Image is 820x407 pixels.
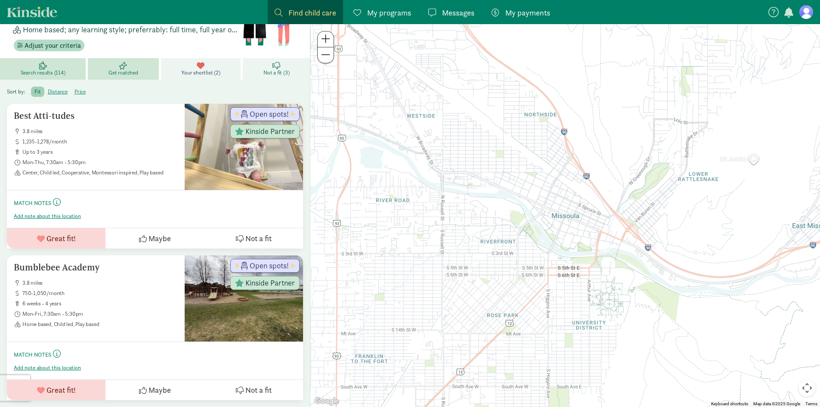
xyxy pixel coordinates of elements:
label: distance [44,87,71,97]
span: Adjust your criteria [25,40,81,51]
span: Not a fit [245,384,272,396]
button: Add note about this location [14,213,81,220]
span: Mon-Thu, 7:30am - 5:30pm [22,159,178,166]
button: Not a fit [204,380,303,400]
a: Not a fit (3) [243,58,310,80]
a: Get matched [88,58,161,80]
h5: Bumblebee Academy [14,262,178,273]
span: 3.8 miles [22,128,178,135]
span: 3.8 miles [22,280,178,286]
span: Get matched [108,69,138,76]
span: Not a fit (3) [263,69,289,76]
span: Great fit! [46,384,76,396]
span: Your shortlist (2) [181,69,220,76]
span: 6 weeks - 4 years [22,300,178,307]
span: Maybe [149,233,171,244]
span: My programs [367,7,411,19]
a: Terms (opens in new tab) [805,401,817,406]
button: Keyboard shortcuts [711,401,748,407]
span: My payments [505,7,550,19]
span: 750-1,050/month [22,290,178,297]
small: Match Notes [14,351,51,358]
span: Home based; any learning style; preferrably: full time, full year or full day. [23,24,240,35]
span: Not a fit [245,233,272,244]
span: Kinside Partner [245,279,295,287]
a: Your shortlist (2) [161,58,243,80]
span: Great fit! [46,233,76,244]
small: Match Notes [14,199,51,207]
span: Mon-Fri, 7:30am - 5:30pm [22,311,178,317]
span: Center, Child led, Cooperative, Montessori inspired, Play based [22,169,178,176]
span: Home based, Child led, Play based [22,321,178,328]
span: Find child care [288,7,336,19]
button: Great fit! [7,228,105,249]
button: Not a fit [204,228,303,249]
span: Kinside Partner [245,127,295,135]
span: Maybe [149,384,171,396]
a: Kinside [7,6,57,17]
span: Open spots! [250,110,289,118]
button: Map camera controls [798,379,816,397]
button: Adjust your criteria [14,40,84,52]
span: Search results (114) [21,69,65,76]
label: price [71,87,89,97]
button: Add note about this location [14,364,81,371]
span: Map data ©2025 Google [753,401,800,406]
h5: Best Atti-tudes [14,111,178,121]
label: fit [31,87,44,97]
button: Great fit! [7,380,105,400]
a: Open this area in Google Maps (opens a new window) [313,396,341,407]
span: Open spots! [250,262,289,270]
span: Messages [442,7,474,19]
button: Maybe [105,380,204,400]
span: up to 3 years [22,149,178,155]
img: Google [313,396,341,407]
button: Maybe [105,228,204,249]
span: 1,235-1,278/month [22,138,178,145]
span: Sort by: [7,88,30,95]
